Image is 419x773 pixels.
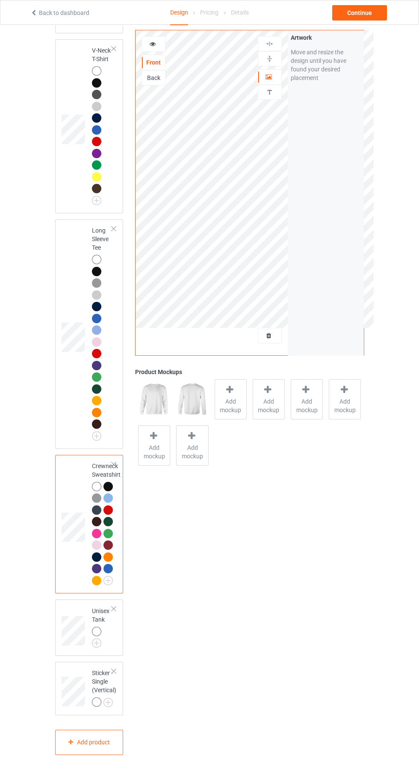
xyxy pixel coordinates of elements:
span: Add mockup [291,397,322,414]
div: Sticker - Single (Vertical) [92,669,116,706]
span: Add mockup [329,397,360,414]
div: Crewneck Sweatshirt [55,455,124,594]
div: Long Sleeve Tee [55,219,124,449]
div: Add mockup [215,379,247,419]
div: Long Sleeve Tee [92,226,112,438]
div: Add mockup [329,379,361,419]
div: Product Mockups [135,368,364,376]
img: svg%3E%0A [266,88,274,96]
img: svg%3E%0A [266,55,274,63]
img: regular.jpg [138,379,170,419]
div: Move and resize the design until you have found your desired placement [291,48,361,82]
div: V-Neck T-Shirt [92,46,112,202]
div: Details [231,0,249,24]
img: regular.jpg [176,379,208,419]
img: svg+xml;base64,PD94bWwgdmVyc2lvbj0iMS4wIiBlbmNvZGluZz0iVVRGLTgiPz4KPHN2ZyB3aWR0aD0iMjJweCIgaGVpZ2... [92,196,101,205]
div: Continue [332,5,387,21]
img: svg%3E%0A [266,40,274,48]
img: svg+xml;base64,PD94bWwgdmVyc2lvbj0iMS4wIiBlbmNvZGluZz0iVVRGLTgiPz4KPHN2ZyB3aWR0aD0iMjJweCIgaGVpZ2... [103,698,113,707]
div: Add product [55,730,124,755]
span: Add mockup [177,443,208,460]
div: Unisex Tank [55,599,124,656]
div: Crewneck Sweatshirt [92,462,121,585]
div: Sticker - Single (Vertical) [55,662,124,715]
div: Front [142,58,165,67]
div: Back [142,74,165,82]
a: Back to dashboard [30,9,89,16]
span: Add mockup [215,397,246,414]
div: Artwork [291,33,361,42]
div: Add mockup [138,425,170,466]
div: Add mockup [253,379,285,419]
img: svg+xml;base64,PD94bWwgdmVyc2lvbj0iMS4wIiBlbmNvZGluZz0iVVRGLTgiPz4KPHN2ZyB3aWR0aD0iMjJweCIgaGVpZ2... [92,638,101,648]
span: Add mockup [253,397,284,414]
img: svg+xml;base64,PD94bWwgdmVyc2lvbj0iMS4wIiBlbmNvZGluZz0iVVRGLTgiPz4KPHN2ZyB3aWR0aD0iMjJweCIgaGVpZ2... [103,576,113,585]
img: svg+xml;base64,PD94bWwgdmVyc2lvbj0iMS4wIiBlbmNvZGluZz0iVVRGLTgiPz4KPHN2ZyB3aWR0aD0iMjJweCIgaGVpZ2... [92,431,101,441]
div: Add mockup [176,425,208,466]
div: Design [170,0,188,25]
div: Unisex Tank [92,607,112,645]
div: Add mockup [291,379,323,419]
div: Pricing [200,0,218,24]
span: Add mockup [139,443,170,460]
div: V-Neck T-Shirt [55,39,124,213]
